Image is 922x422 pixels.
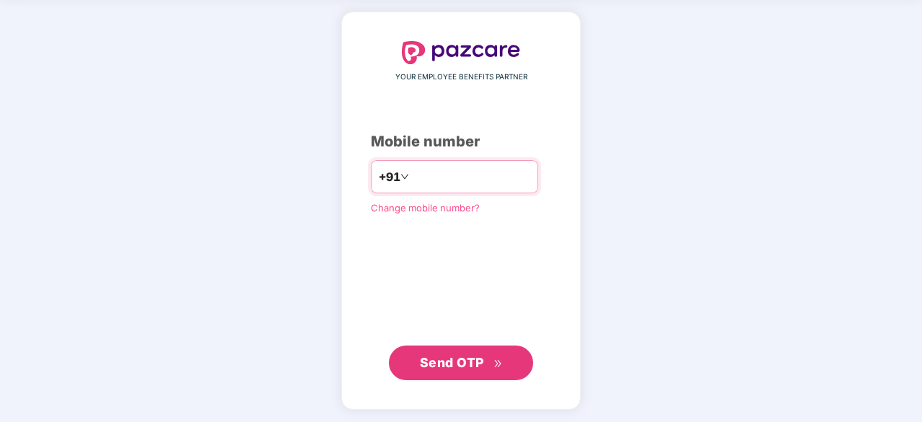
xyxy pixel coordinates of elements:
div: Mobile number [371,131,551,153]
span: +91 [379,168,400,186]
a: Change mobile number? [371,202,480,214]
span: Send OTP [420,355,484,370]
img: logo [402,41,520,64]
span: double-right [493,359,503,369]
span: YOUR EMPLOYEE BENEFITS PARTNER [395,71,527,83]
span: down [400,172,409,181]
button: Send OTPdouble-right [389,346,533,380]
